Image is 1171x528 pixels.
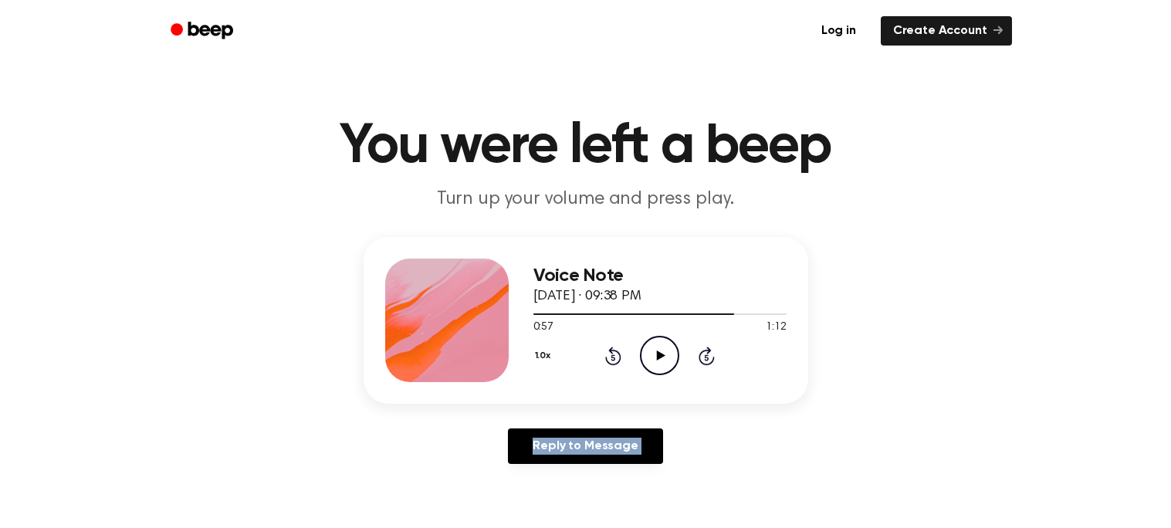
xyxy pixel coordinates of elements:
button: 1.0x [533,343,557,369]
a: Log in [806,13,871,49]
span: [DATE] · 09:38 PM [533,289,641,303]
a: Create Account [881,16,1012,46]
span: 0:57 [533,320,553,336]
h1: You were left a beep [191,119,981,174]
a: Beep [160,16,247,46]
span: 1:12 [766,320,786,336]
a: Reply to Message [508,428,662,464]
p: Turn up your volume and press play. [289,187,882,212]
h3: Voice Note [533,266,787,286]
